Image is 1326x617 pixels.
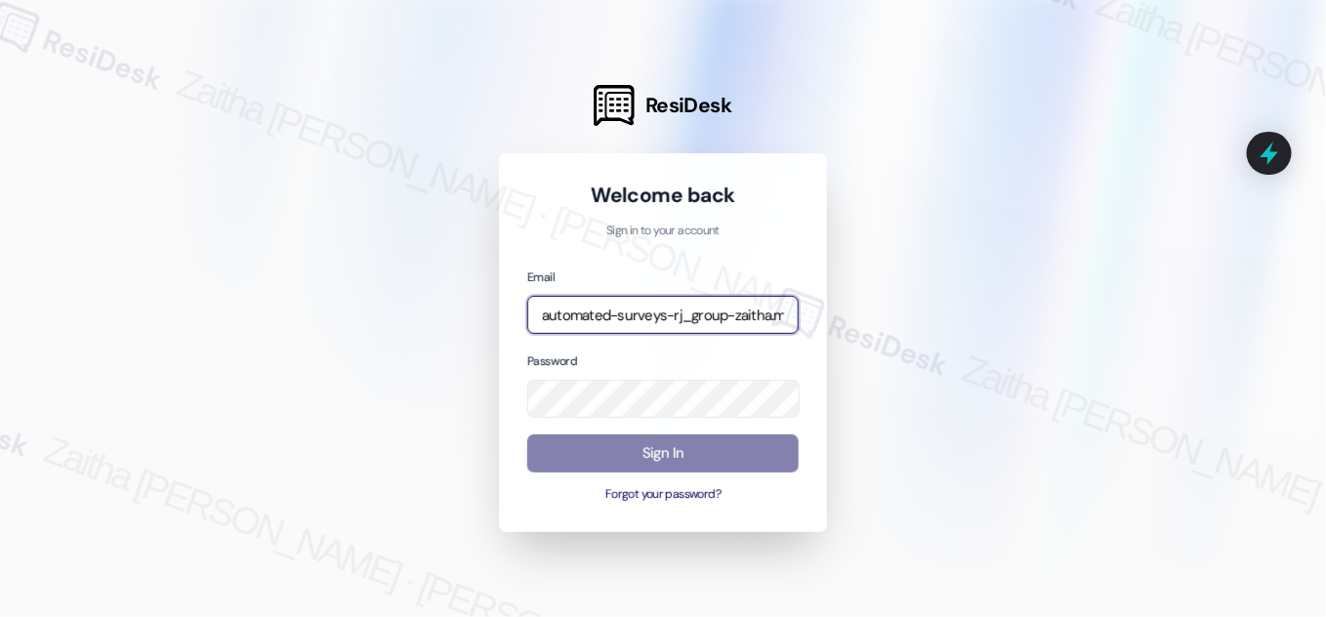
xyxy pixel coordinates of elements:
label: Password [527,353,577,369]
span: ResiDesk [645,92,732,119]
h1: Welcome back [527,182,799,209]
p: Sign in to your account [527,223,799,240]
label: Email [527,269,555,285]
img: ResiDesk Logo [594,85,635,126]
button: Forgot your password? [527,486,799,504]
input: name@example.com [527,296,799,334]
button: Sign In [527,434,799,473]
